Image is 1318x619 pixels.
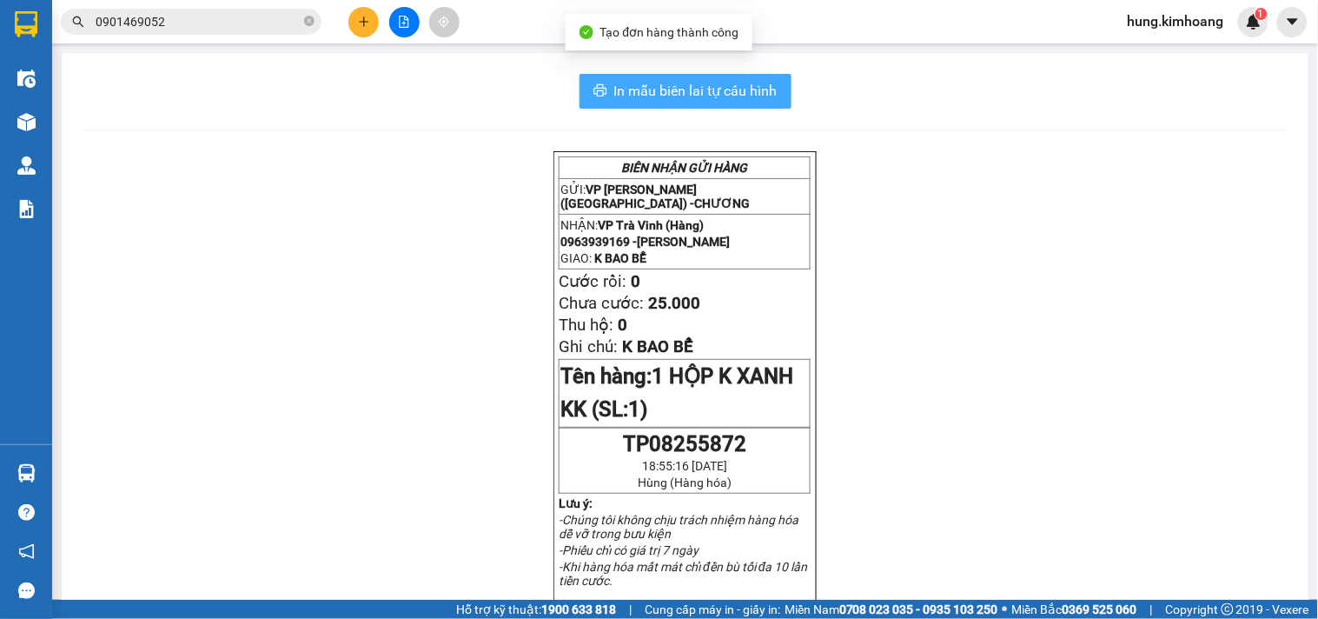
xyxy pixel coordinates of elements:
img: logo-vxr [15,11,37,37]
strong: BIÊN NHẬN GỬI HÀNG [622,161,748,175]
span: K BAO BỂ [594,251,646,265]
em: -Phiếu chỉ có giá trị 7 ngày [559,543,699,557]
span: Cước rồi: [559,272,626,291]
button: caret-down [1277,7,1308,37]
p: GỬI: [560,183,809,210]
span: caret-down [1285,14,1301,30]
span: | [629,600,632,619]
span: close-circle [304,14,315,30]
span: Hùng (Hàng hóa) [638,476,732,489]
span: Tạo đơn hàng thành công [600,25,739,39]
em: -Khi hàng hóa mất mát chỉ đền bù tối đa 10 lần tiền cước. [559,560,808,588]
span: check-circle [580,25,593,39]
img: icon-new-feature [1246,14,1262,30]
span: Thu hộ: [559,316,613,335]
button: plus [348,7,379,37]
span: NHÂN THIÊN HOÀNG [93,110,226,127]
img: solution-icon [17,200,36,218]
span: Hỗ trợ kỹ thuật: [456,600,616,619]
span: 0944399991 - [7,110,226,127]
span: TP08255872 [623,432,746,456]
span: aim [438,16,450,28]
span: Miền Nam [785,600,998,619]
span: | [1150,600,1153,619]
strong: Lưu ý: [559,496,593,510]
img: warehouse-icon [17,156,36,175]
em: -Chúng tôi không chịu trách nhiệm hàng hóa dễ vỡ trong bưu kiện [559,513,798,541]
span: 1 HỘP K XANH KK (SL: [560,364,793,422]
button: file-add [389,7,420,37]
span: GIAO: [560,251,646,265]
span: Tên hàng: [560,364,793,422]
span: message [18,582,35,599]
span: ⚪️ [1003,606,1008,613]
span: 1 [1258,8,1264,20]
img: warehouse-icon [17,70,36,88]
span: close-circle [304,16,315,26]
strong: BIÊN NHẬN GỬI HÀNG [58,10,202,26]
span: K BAO BỂ [45,130,105,146]
button: printerIn mẫu biên lai tự cấu hình [580,74,791,109]
span: search [72,16,84,28]
span: printer [593,83,607,100]
span: Miền Bắc [1012,600,1137,619]
input: Tìm tên, số ĐT hoặc mã đơn [96,12,301,31]
p: NHẬN: [7,91,254,108]
p: GỬI: [7,34,254,83]
span: VP Trà Vinh (Hàng) [598,218,704,232]
span: K BAO BỂ [622,337,693,356]
span: Ghi chú: [559,337,618,356]
span: 1) [628,397,647,422]
button: aim [429,7,460,37]
span: GIAO: [7,130,105,146]
span: 0 [618,316,627,335]
span: notification [18,543,35,560]
span: 18:55:16 [DATE] [642,459,727,473]
img: warehouse-icon [17,113,36,131]
strong: 0708 023 035 - 0935 103 250 [839,602,998,616]
span: CHƯƠNG [694,196,750,210]
span: 0 [631,272,640,291]
strong: 1900 633 818 [541,602,616,616]
span: [PERSON_NAME] [637,235,730,249]
strong: 0369 525 060 [1063,602,1137,616]
span: [PERSON_NAME] [7,67,112,83]
p: NHẬN: [560,218,809,232]
span: Cung cấp máy in - giấy in: [645,600,780,619]
span: 25.000 [648,294,700,313]
span: Chưa cước: [559,294,644,313]
span: plus [358,16,370,28]
sup: 1 [1255,8,1268,20]
span: 0963939169 - [560,235,730,249]
span: file-add [398,16,410,28]
span: VP [PERSON_NAME] ([GEOGRAPHIC_DATA]) - [560,183,750,210]
span: VP Trà Vinh (Hàng) [49,91,169,108]
span: VP [PERSON_NAME] ([GEOGRAPHIC_DATA]) - [7,34,162,83]
span: hung.kimhoang [1114,10,1238,32]
span: question-circle [18,504,35,521]
img: warehouse-icon [17,464,36,483]
span: In mẫu biên lai tự cấu hình [614,80,778,102]
span: copyright [1222,603,1234,616]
